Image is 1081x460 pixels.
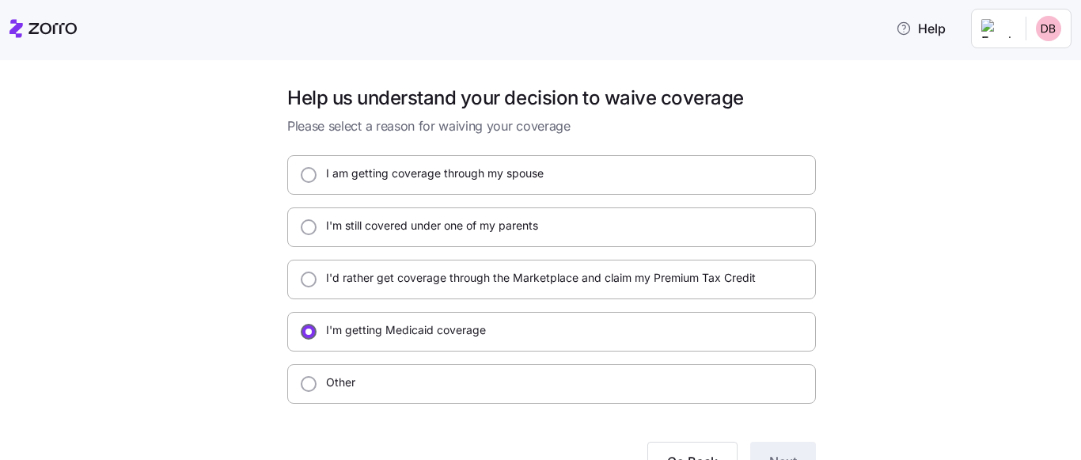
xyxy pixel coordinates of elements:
[287,86,816,110] h1: Help us understand your decision to waive coverage
[317,218,538,234] label: I'm still covered under one of my parents
[1036,16,1061,41] img: e767e1f5a6fd08dea74111c0130c4e51
[317,165,544,181] label: I am getting coverage through my spouse
[896,19,946,38] span: Help
[981,19,1013,38] img: Employer logo
[317,322,486,338] label: I'm getting Medicaid coverage
[883,13,958,44] button: Help
[287,116,816,136] span: Please select a reason for waiving your coverage
[317,374,355,390] label: Other
[317,270,756,286] label: I'd rather get coverage through the Marketplace and claim my Premium Tax Credit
